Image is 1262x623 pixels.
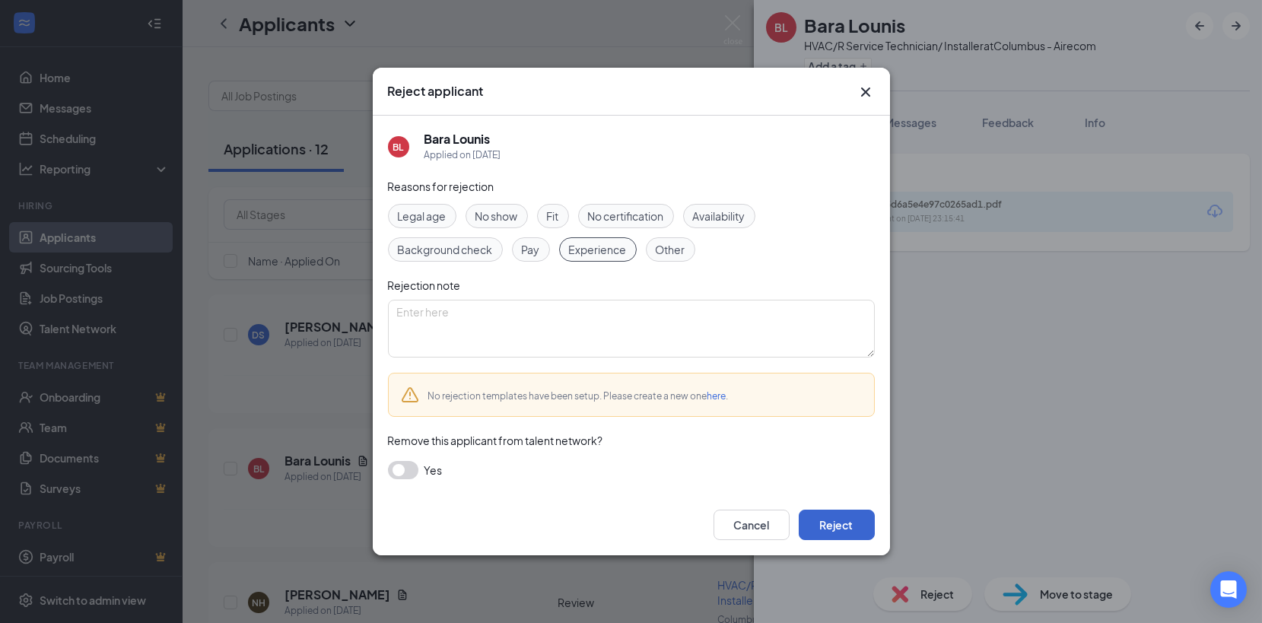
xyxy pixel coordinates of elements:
[401,386,419,404] svg: Warning
[424,131,491,148] h5: Bara Lounis
[388,434,603,447] span: Remove this applicant from talent network?
[428,390,729,402] span: No rejection templates have been setup. Please create a new one .
[588,208,664,224] span: No certification
[857,83,875,101] button: Close
[388,180,494,193] span: Reasons for rejection
[424,461,443,479] span: Yes
[388,278,461,292] span: Rejection note
[393,141,404,154] div: BL
[475,208,518,224] span: No show
[569,241,627,258] span: Experience
[398,208,447,224] span: Legal age
[693,208,745,224] span: Availability
[707,390,726,402] a: here
[656,241,685,258] span: Other
[522,241,540,258] span: Pay
[857,83,875,101] svg: Cross
[398,241,493,258] span: Background check
[424,148,501,163] div: Applied on [DATE]
[388,83,484,100] h3: Reject applicant
[799,510,875,540] button: Reject
[714,510,790,540] button: Cancel
[547,208,559,224] span: Fit
[1210,571,1247,608] div: Open Intercom Messenger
